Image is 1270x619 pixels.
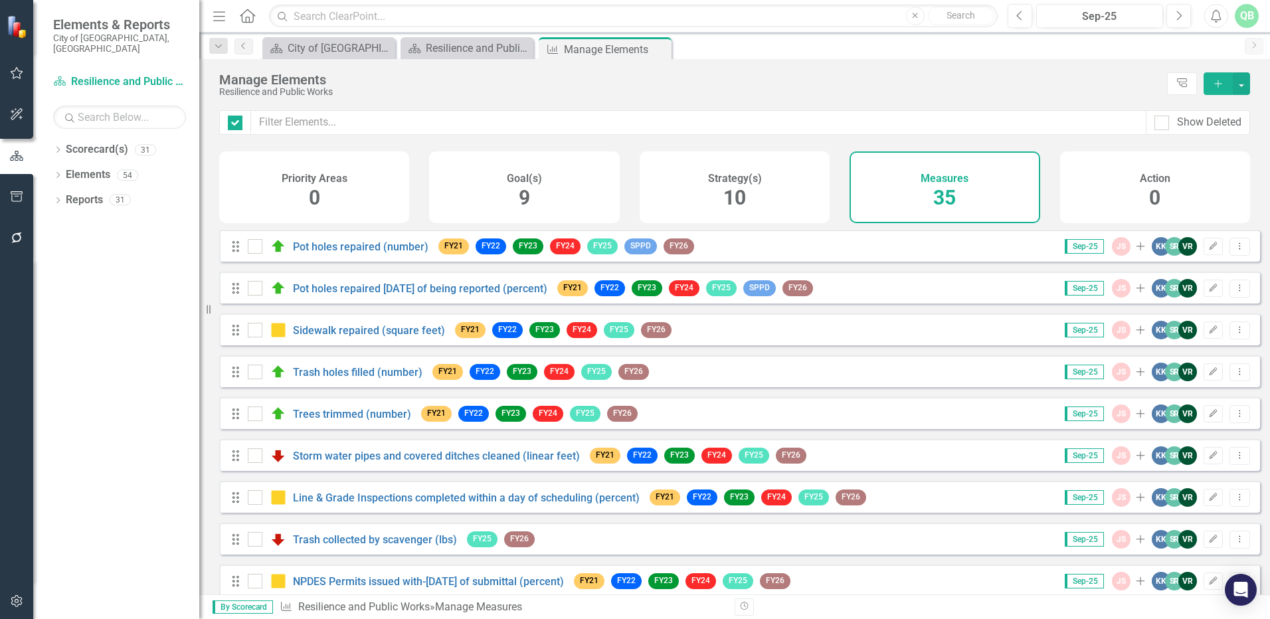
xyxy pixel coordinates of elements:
[7,15,30,38] img: ClearPoint Strategy
[1112,446,1131,465] div: JS
[438,238,469,254] span: FY21
[66,193,103,208] a: Reports
[701,448,732,463] span: FY24
[1112,488,1131,507] div: JS
[110,195,131,206] div: 31
[1178,321,1197,339] div: VR
[1065,574,1104,588] span: Sep-25
[1165,530,1184,549] div: SR
[627,448,658,463] span: FY22
[53,106,186,129] input: Search Below...
[1149,186,1160,209] span: 0
[1178,530,1197,549] div: VR
[1112,404,1131,423] div: JS
[776,448,806,463] span: FY26
[836,489,866,505] span: FY26
[618,364,649,379] span: FY26
[1165,404,1184,423] div: SR
[1165,572,1184,590] div: SR
[1178,279,1197,298] div: VR
[624,238,657,254] span: SPPD
[458,406,489,421] span: FY22
[1178,363,1197,381] div: VR
[1165,363,1184,381] div: SR
[650,489,680,505] span: FY21
[564,41,668,58] div: Manage Elements
[432,364,463,379] span: FY21
[664,448,695,463] span: FY23
[1152,363,1170,381] div: KK
[594,280,625,296] span: FY22
[470,364,500,379] span: FY22
[53,74,186,90] a: Resilience and Public Works
[293,324,445,337] a: Sidewalk repaired (square feet)
[213,600,273,614] span: By Scorecard
[1165,446,1184,465] div: SR
[590,448,620,463] span: FY21
[1152,279,1170,298] div: KK
[1165,488,1184,507] div: SR
[1036,4,1163,28] button: Sep-25
[467,531,498,547] span: FY25
[1178,404,1197,423] div: VR
[708,173,762,185] h4: Strategy(s)
[761,489,792,505] span: FY24
[507,364,537,379] span: FY23
[1065,406,1104,421] span: Sep-25
[66,167,110,183] a: Elements
[1041,9,1158,25] div: Sep-25
[1178,446,1197,465] div: VR
[760,573,790,588] span: FY26
[270,322,286,338] img: Caution
[723,573,753,588] span: FY25
[1235,4,1259,28] button: QB
[1112,279,1131,298] div: JS
[544,364,575,379] span: FY24
[135,144,156,155] div: 31
[270,573,286,589] img: Caution
[421,406,452,421] span: FY21
[53,33,186,54] small: City of [GEOGRAPHIC_DATA], [GEOGRAPHIC_DATA]
[587,238,618,254] span: FY25
[632,280,662,296] span: FY23
[739,448,769,463] span: FY25
[293,575,564,588] a: NPDES Permits issued with-[DATE] of submittal (percent)
[270,489,286,505] img: Caution
[664,238,694,254] span: FY26
[648,573,679,588] span: FY23
[53,17,186,33] span: Elements & Reports
[293,491,640,504] a: Line & Grade Inspections completed within a day of scheduling (percent)
[1065,490,1104,505] span: Sep-25
[1152,446,1170,465] div: KK
[455,322,486,337] span: FY21
[669,280,699,296] span: FY24
[1112,237,1131,256] div: JS
[574,573,604,588] span: FY21
[270,364,286,380] img: On Target
[1165,237,1184,256] div: SR
[685,573,716,588] span: FY24
[270,406,286,422] img: On Target
[219,72,1160,87] div: Manage Elements
[66,142,128,157] a: Scorecard(s)
[581,364,612,379] span: FY25
[309,186,320,209] span: 0
[1178,237,1197,256] div: VR
[293,533,457,546] a: Trash collected by scavenger (lbs)
[1177,115,1241,130] div: Show Deleted
[492,322,523,337] span: FY22
[1112,321,1131,339] div: JS
[1225,574,1257,606] div: Open Intercom Messenger
[1065,448,1104,463] span: Sep-25
[533,406,563,421] span: FY24
[1112,363,1131,381] div: JS
[293,282,547,295] a: Pot holes repaired [DATE] of being reported (percent)
[250,110,1146,135] input: Filter Elements...
[117,169,138,181] div: 54
[1065,281,1104,296] span: Sep-25
[1178,572,1197,590] div: VR
[219,87,1160,97] div: Resilience and Public Works
[269,5,998,28] input: Search ClearPoint...
[496,406,526,421] span: FY23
